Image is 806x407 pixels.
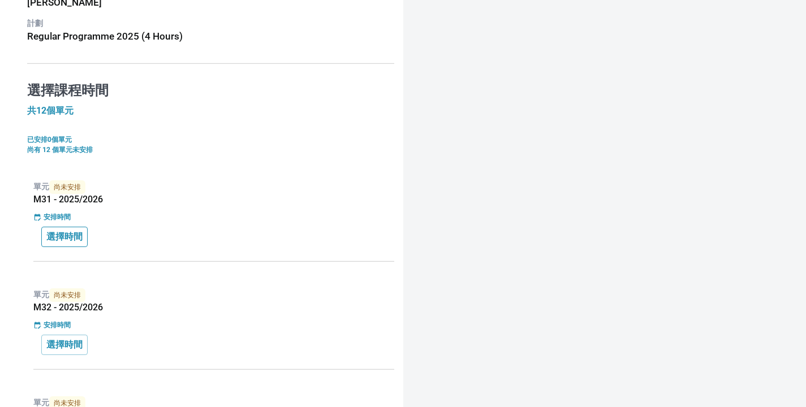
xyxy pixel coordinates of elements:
[46,230,83,244] p: 選擇時間
[46,338,83,352] p: 選擇時間
[41,335,88,355] button: 選擇時間
[33,302,394,313] h5: M32 - 2025/2026
[49,180,85,194] span: 尚未安排
[27,29,394,44] h6: Regular Programme 2025 (4 Hours)
[33,288,394,302] p: 單元
[33,194,394,205] h5: M31 - 2025/2026
[27,82,394,99] h4: 選擇課程時間
[44,212,71,222] p: 安排時間
[33,180,394,194] p: 單元
[49,288,85,302] span: 尚未安排
[27,105,394,116] h5: 共12個單元
[27,135,394,145] p: 已安排0個單元
[41,227,88,247] button: 選擇時間
[27,18,394,29] p: 計劃
[44,320,71,330] p: 安排時間
[27,145,394,155] p: 尚有 12 個單元未安排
